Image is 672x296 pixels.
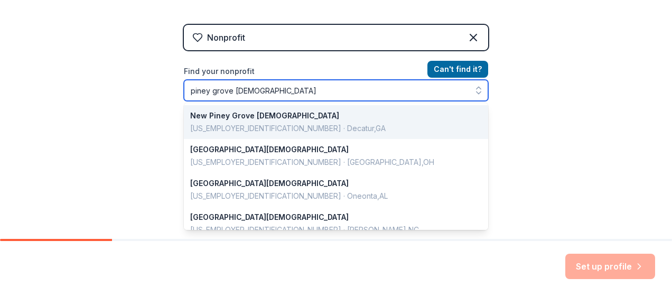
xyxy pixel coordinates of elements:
[190,190,469,202] div: [US_EMPLOYER_IDENTIFICATION_NUMBER] · Oneonta , AL
[190,156,469,169] div: [US_EMPLOYER_IDENTIFICATION_NUMBER] · [GEOGRAPHIC_DATA] , OH
[190,109,469,122] div: New Piney Grove [DEMOGRAPHIC_DATA]
[190,224,469,236] div: [US_EMPLOYER_IDENTIFICATION_NUMBER] · [PERSON_NAME] , NC
[190,122,469,135] div: [US_EMPLOYER_IDENTIFICATION_NUMBER] · Decatur , GA
[190,211,469,224] div: [GEOGRAPHIC_DATA][DEMOGRAPHIC_DATA]
[190,143,469,156] div: [GEOGRAPHIC_DATA][DEMOGRAPHIC_DATA]
[184,80,488,101] input: Search by name, EIN, or city
[190,177,469,190] div: [GEOGRAPHIC_DATA][DEMOGRAPHIC_DATA]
